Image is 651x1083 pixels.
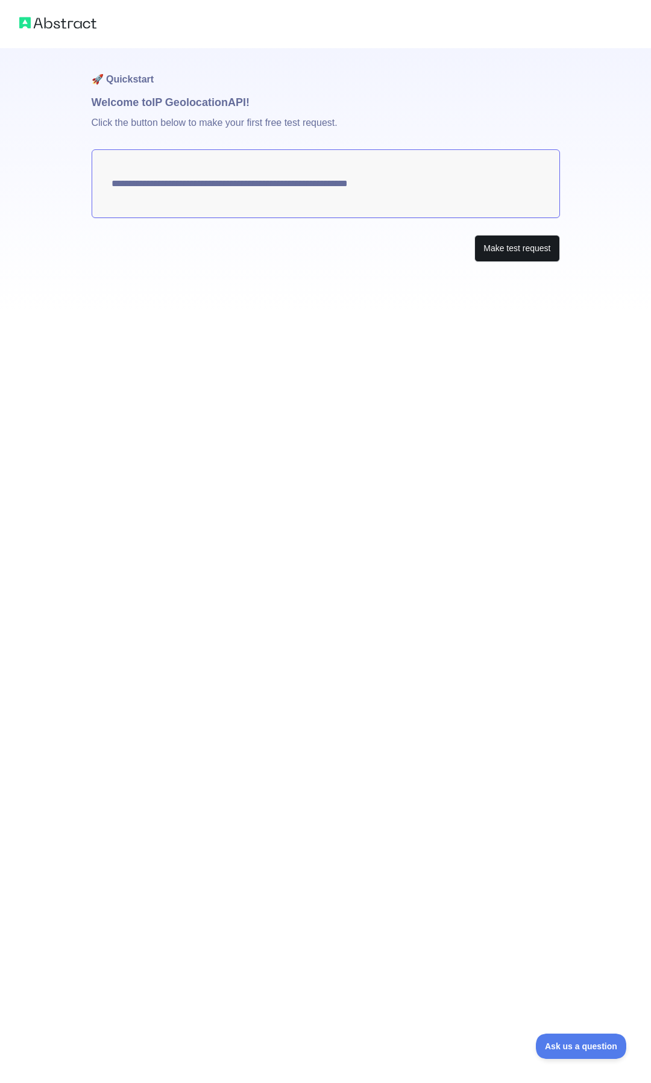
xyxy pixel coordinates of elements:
[92,48,560,94] h1: 🚀 Quickstart
[92,94,560,111] h1: Welcome to IP Geolocation API!
[474,235,559,262] button: Make test request
[92,111,560,149] p: Click the button below to make your first free test request.
[536,1034,627,1059] iframe: Toggle Customer Support
[19,14,96,31] img: Abstract logo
